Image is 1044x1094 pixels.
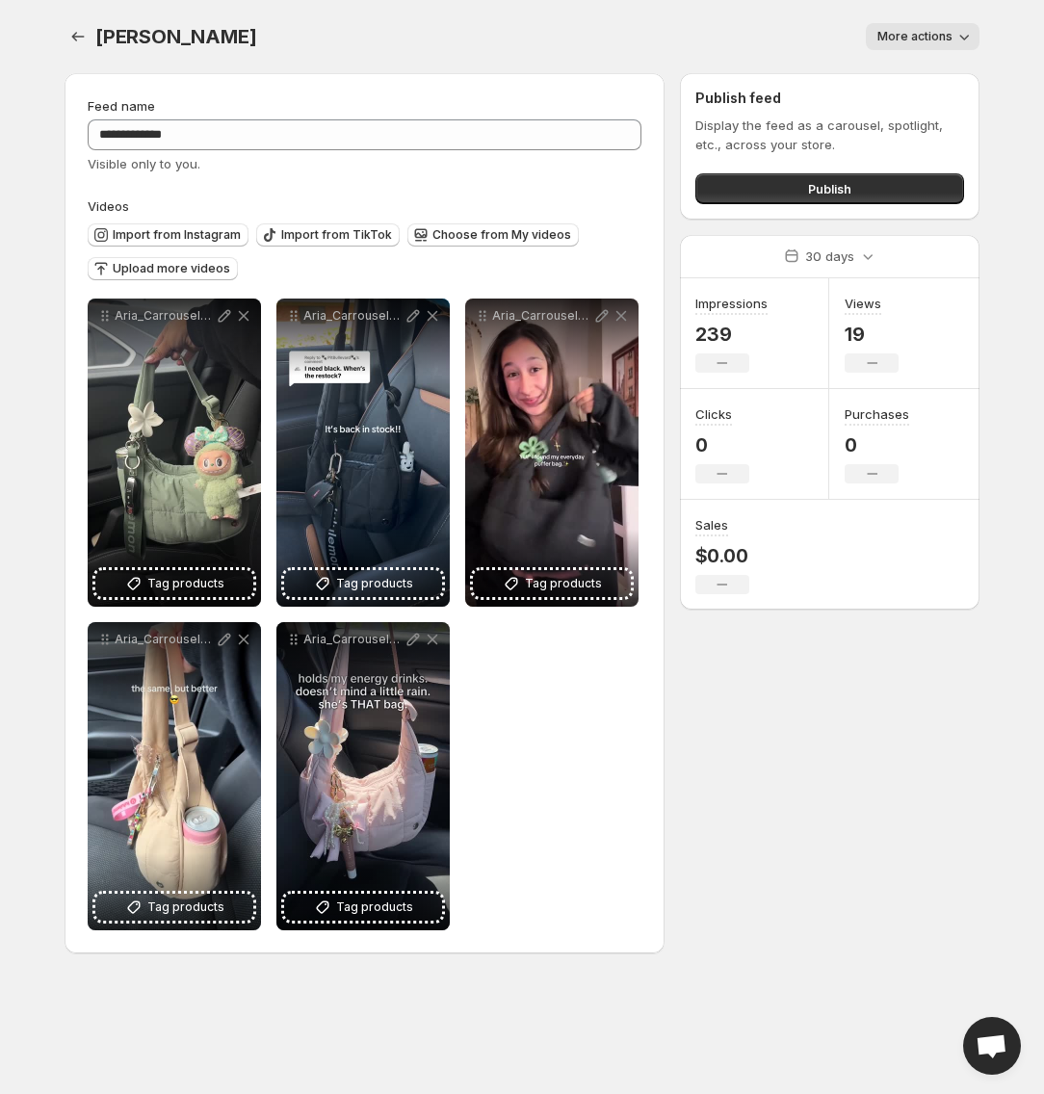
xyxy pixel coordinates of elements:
h3: Views [845,294,881,313]
p: 19 [845,323,899,346]
p: 0 [845,433,909,456]
h3: Impressions [695,294,768,313]
button: Import from Instagram [88,223,248,247]
button: Upload more videos [88,257,238,280]
button: Choose from My videos [407,223,579,247]
span: Videos [88,198,129,214]
h2: Publish feed [695,89,964,108]
span: Tag products [336,574,413,593]
p: Aria_Carrousel_02 [303,308,404,324]
button: Tag products [473,570,631,597]
div: Aria_Carrousel_03Tag products [88,622,261,930]
button: More actions [866,23,979,50]
span: Tag products [147,898,224,917]
h3: Purchases [845,404,909,424]
span: Tag products [525,574,602,593]
p: Aria_Carrousel_03 [115,632,215,647]
h3: Clicks [695,404,732,424]
span: Import from Instagram [113,227,241,243]
div: Aria_Carrousel_05Tag products [465,299,639,607]
p: 239 [695,323,768,346]
div: Aria_Carrousel_04Tag products [276,622,450,930]
p: Aria_Carrousel_04 [303,632,404,647]
button: Settings [65,23,91,50]
p: 30 days [805,247,854,266]
span: Tag products [147,574,224,593]
p: $0.00 [695,544,749,567]
span: More actions [877,29,953,44]
p: Aria_Carrousel_05 [492,308,592,324]
h3: Sales [695,515,728,534]
div: Aria_Carrousel_01Tag products [88,299,261,607]
span: Publish [808,179,851,198]
p: 0 [695,433,749,456]
button: Tag products [95,570,253,597]
button: Import from TikTok [256,223,400,247]
button: Tag products [95,894,253,921]
span: [PERSON_NAME] [95,25,256,48]
button: Publish [695,173,964,204]
span: Visible only to you. [88,156,200,171]
span: Upload more videos [113,261,230,276]
span: Import from TikTok [281,227,392,243]
p: Aria_Carrousel_01 [115,308,215,324]
button: Tag products [284,894,442,921]
button: Tag products [284,570,442,597]
div: Aria_Carrousel_02Tag products [276,299,450,607]
p: Display the feed as a carousel, spotlight, etc., across your store. [695,116,964,154]
span: Choose from My videos [432,227,571,243]
span: Feed name [88,98,155,114]
span: Tag products [336,898,413,917]
a: Open chat [963,1017,1021,1075]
